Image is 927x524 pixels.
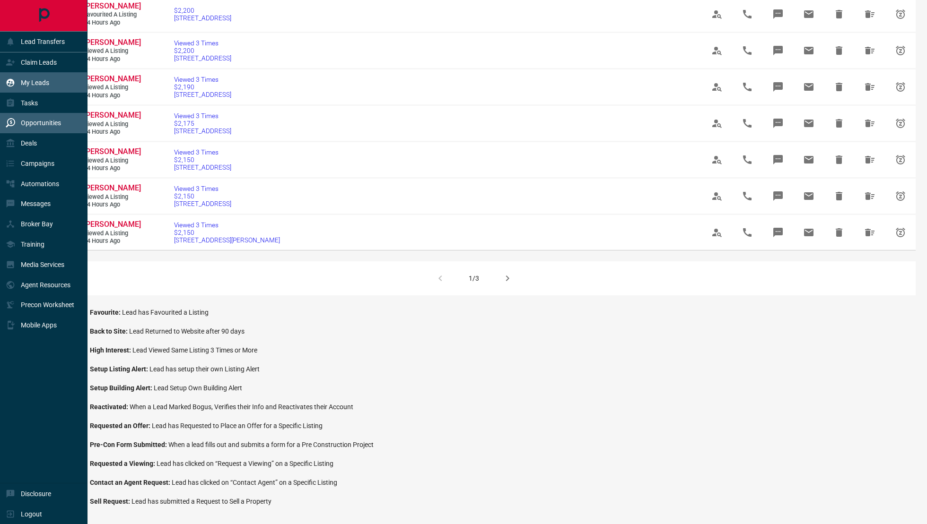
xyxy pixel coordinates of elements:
[152,422,323,430] span: Lead has Requested to Place an Offer for a Specific Listing
[706,39,728,62] span: View Profile
[797,76,820,98] span: Email
[90,422,152,430] span: Requested an Offer
[172,479,337,486] span: Lead has clicked on “Contact Agent” on a Specific Listing
[84,1,141,10] span: [PERSON_NAME]
[858,76,881,98] span: Hide All from Sarah Pacheco
[174,221,280,229] span: Viewed 3 Times
[767,112,789,135] span: Message
[174,163,231,171] span: [STREET_ADDRESS]
[90,441,168,448] span: Pre-Con Form Submitted
[889,148,912,171] span: Snooze
[828,112,850,135] span: Hide
[174,200,231,207] span: [STREET_ADDRESS]
[174,83,231,91] span: $2,190
[736,76,759,98] span: Call
[174,185,231,207] a: Viewed 3 Times$2,150[STREET_ADDRESS]
[90,498,131,505] span: Sell Request
[174,14,231,22] span: [STREET_ADDRESS]
[767,76,789,98] span: Message
[174,156,231,163] span: $2,150
[767,185,789,207] span: Message
[858,221,881,244] span: Hide All from Sarah Pacheco
[84,11,140,19] span: Favourited a Listing
[84,157,140,165] span: Viewed a Listing
[736,148,759,171] span: Call
[174,229,280,236] span: $2,150
[174,112,231,135] a: Viewed 3 Times$2,175[STREET_ADDRESS]
[90,309,122,316] span: Favourite
[84,111,141,120] span: [PERSON_NAME]
[736,185,759,207] span: Call
[84,183,141,192] span: [PERSON_NAME]
[174,91,231,98] span: [STREET_ADDRESS]
[469,275,479,282] div: 1/3
[828,221,850,244] span: Hide
[149,365,260,373] span: Lead has setup their own Listing Alert
[84,147,141,156] span: [PERSON_NAME]
[174,39,231,62] a: Viewed 3 Times$2,200[STREET_ADDRESS]
[858,3,881,26] span: Hide All from Sarah Pacheco
[706,3,728,26] span: View Profile
[90,403,130,411] span: Reactivated
[858,112,881,135] span: Hide All from Sarah Pacheco
[174,54,231,62] span: [STREET_ADDRESS]
[797,185,820,207] span: Email
[84,183,140,193] a: [PERSON_NAME]
[174,7,231,22] a: $2,200[STREET_ADDRESS]
[858,185,881,207] span: Hide All from Sarah Pacheco
[90,460,157,467] span: Requested a Viewing
[736,221,759,244] span: Call
[132,346,257,354] span: Lead Viewed Same Listing 3 Times or More
[174,7,231,14] span: $2,200
[129,327,245,335] span: Lead Returned to Website after 90 days
[174,76,231,83] span: Viewed 3 Times
[706,76,728,98] span: View Profile
[84,47,140,55] span: Viewed a Listing
[84,84,140,92] span: Viewed a Listing
[828,3,850,26] span: Hide
[767,221,789,244] span: Message
[90,479,172,486] span: Contact an Agent Request
[84,74,141,83] span: [PERSON_NAME]
[84,220,141,229] span: [PERSON_NAME]
[174,127,231,135] span: [STREET_ADDRESS]
[174,76,231,98] a: Viewed 3 Times$2,190[STREET_ADDRESS]
[828,76,850,98] span: Hide
[174,39,231,47] span: Viewed 3 Times
[797,39,820,62] span: Email
[84,230,140,238] span: Viewed a Listing
[828,148,850,171] span: Hide
[706,112,728,135] span: View Profile
[736,39,759,62] span: Call
[858,148,881,171] span: Hide All from Sarah Pacheco
[84,220,140,230] a: [PERSON_NAME]
[84,111,140,120] a: [PERSON_NAME]
[90,327,129,335] span: Back to Site
[90,384,154,392] span: Setup Building Alert
[84,55,140,63] span: 14 hours ago
[84,74,140,84] a: [PERSON_NAME]
[174,47,231,54] span: $2,200
[797,148,820,171] span: Email
[797,112,820,135] span: Email
[706,185,728,207] span: View Profile
[767,148,789,171] span: Message
[174,120,231,127] span: $2,175
[889,112,912,135] span: Snooze
[84,1,140,11] a: [PERSON_NAME]
[168,441,374,448] span: When a lead fills out and submits a form for a Pre Construction Project
[706,221,728,244] span: View Profile
[889,3,912,26] span: Snooze
[90,365,149,373] span: Setup Listing Alert
[174,192,231,200] span: $2,150
[889,76,912,98] span: Snooze
[174,221,280,244] a: Viewed 3 Times$2,150[STREET_ADDRESS][PERSON_NAME]
[84,201,140,209] span: 14 hours ago
[84,193,140,201] span: Viewed a Listing
[84,128,140,136] span: 14 hours ago
[828,39,850,62] span: Hide
[84,92,140,100] span: 14 hours ago
[84,38,140,48] a: [PERSON_NAME]
[828,185,850,207] span: Hide
[84,38,141,47] span: [PERSON_NAME]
